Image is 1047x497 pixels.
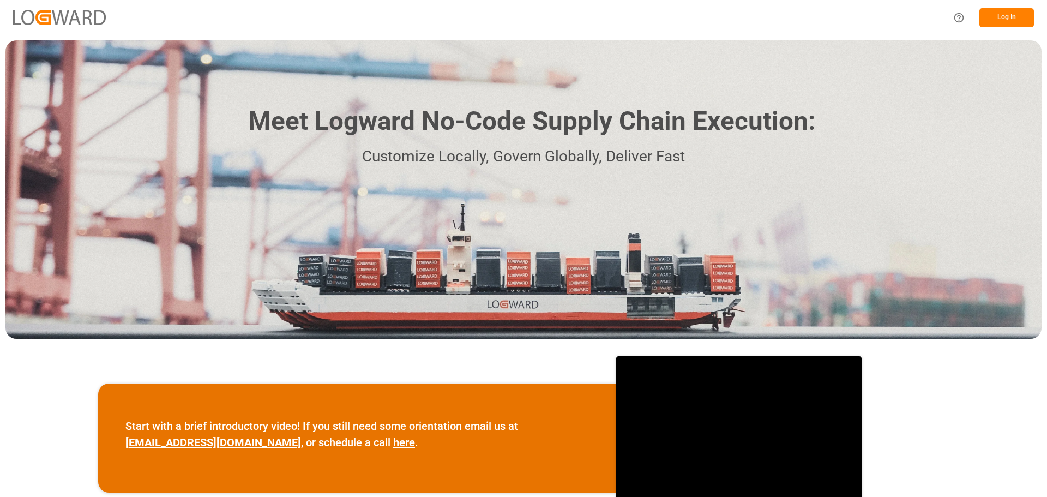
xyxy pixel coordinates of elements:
[13,10,106,25] img: Logward_new_orange.png
[125,436,301,449] a: [EMAIL_ADDRESS][DOMAIN_NAME]
[393,436,415,449] a: here
[248,102,815,141] h1: Meet Logward No-Code Supply Chain Execution:
[947,5,971,30] button: Help Center
[232,145,815,169] p: Customize Locally, Govern Globally, Deliver Fast
[979,8,1034,27] button: Log In
[125,418,589,451] p: Start with a brief introductory video! If you still need some orientation email us at , or schedu...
